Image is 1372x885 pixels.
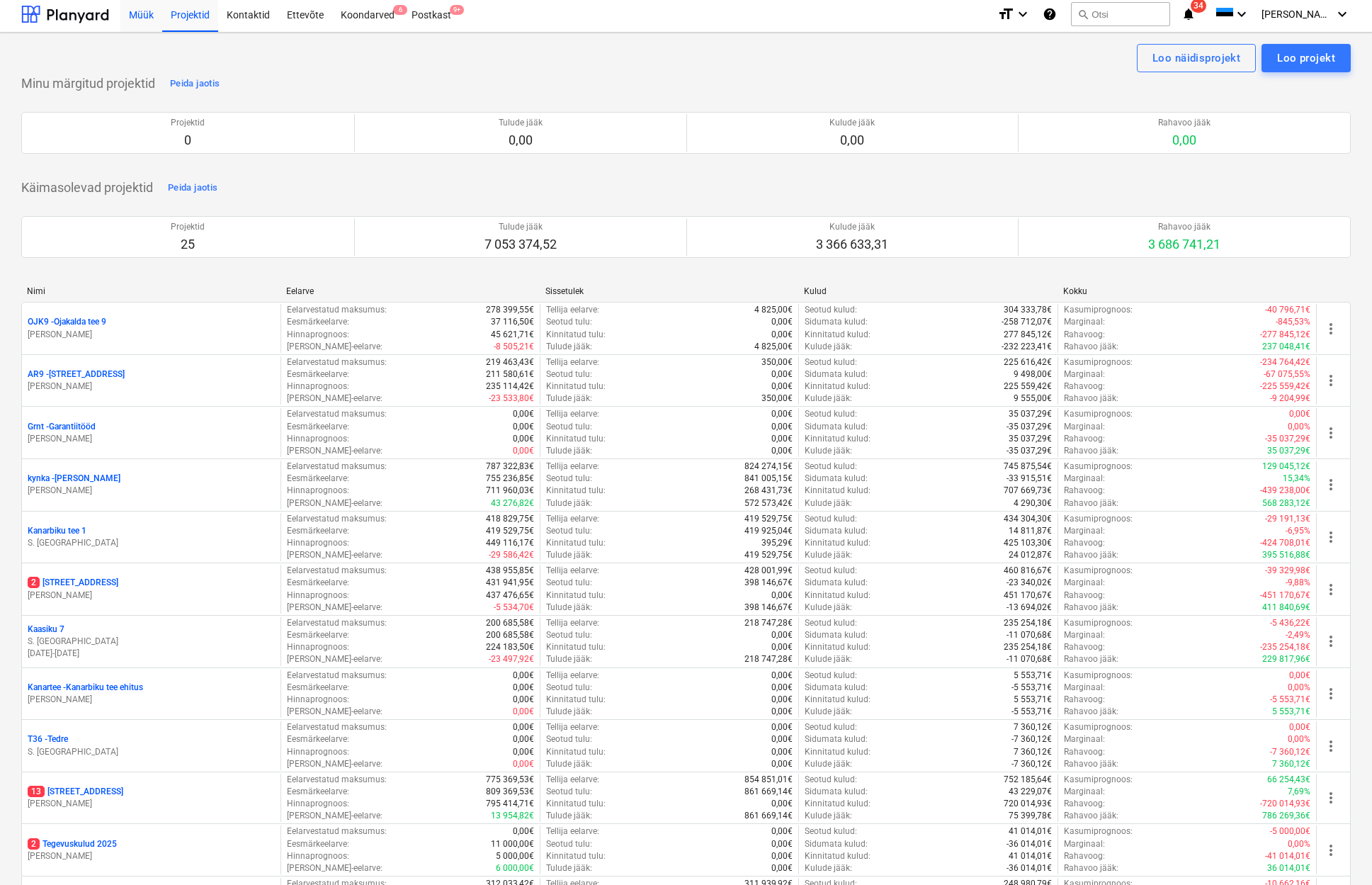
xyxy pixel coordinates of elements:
p: -67 075,55% [1264,368,1310,381]
div: 13[STREET_ADDRESS][PERSON_NAME] [28,786,275,810]
p: Rahavoog : [1064,433,1105,445]
p: 0,00€ [771,590,793,602]
p: -225 559,42€ [1260,381,1310,393]
p: 0,00€ [1289,408,1310,420]
span: search [1077,9,1089,20]
p: Kulude jääk : [805,341,852,353]
p: Seotud tulu : [546,368,592,381]
p: -232 223,41€ [1002,341,1052,353]
span: more_vert [1322,789,1339,806]
p: Seotud kulud : [805,408,857,420]
p: Eesmärkeelarve : [287,316,349,328]
p: 277 845,12€ [1004,329,1052,341]
p: -40 796,71€ [1265,304,1310,316]
span: 13 [28,786,45,797]
p: 419 529,75€ [744,549,793,561]
p: Tellija eelarve : [546,565,599,577]
p: [PERSON_NAME]-eelarve : [287,602,382,614]
p: 460 816,67€ [1004,565,1052,577]
p: 9 498,00€ [1014,368,1052,381]
p: Tellija eelarve : [546,617,599,629]
p: [PERSON_NAME]-eelarve : [287,445,382,457]
div: Loo näidisprojekt [1152,49,1240,67]
p: S. [GEOGRAPHIC_DATA] [28,537,275,549]
p: Hinnaprognoos : [287,485,349,497]
p: 395,29€ [761,537,793,549]
p: Projektid [171,117,205,129]
div: T36 -TedreS. [GEOGRAPHIC_DATA] [28,733,275,757]
p: Seotud tulu : [546,525,592,537]
p: Kinnitatud tulu : [546,329,606,341]
p: 0,00€ [771,445,793,457]
p: Marginaal : [1064,316,1105,328]
p: Sidumata kulud : [805,473,868,485]
p: Rahavoog : [1064,381,1105,393]
i: format_size [997,6,1014,23]
p: Seotud tulu : [546,577,592,589]
p: 0,00€ [513,445,534,457]
p: Seotud kulud : [805,304,857,316]
p: Hinnaprognoos : [287,537,349,549]
p: Kulude jääk : [805,393,852,405]
p: Kulude jääk [829,117,875,129]
p: 419 529,75€ [744,513,793,525]
p: Rahavoo jääk [1158,117,1211,129]
p: Kinnitatud kulud : [805,485,871,497]
p: Seotud tulu : [546,421,592,433]
p: [PERSON_NAME] [28,798,275,810]
p: 25 [171,236,205,253]
p: 431 941,95€ [486,577,534,589]
p: Kinnitatud kulud : [805,433,871,445]
p: Tulude jääk : [546,549,592,561]
p: Kinnitatud tulu : [546,590,606,602]
p: 745 875,54€ [1004,461,1052,473]
p: Rahavoo jääk : [1064,341,1118,353]
p: Rahavoo jääk [1148,221,1220,233]
p: 350,00€ [761,393,793,405]
span: 9+ [450,5,464,15]
p: Seotud tulu : [546,316,592,328]
p: Sidumata kulud : [805,368,868,381]
i: keyboard_arrow_down [1334,6,1351,23]
p: 755 236,85€ [486,473,534,485]
p: Kulude jääk : [805,445,852,457]
p: 0,00€ [771,329,793,341]
p: Eelarvestatud maksumus : [287,408,387,420]
div: kynka -[PERSON_NAME][PERSON_NAME] [28,473,275,497]
p: 225 559,42€ [1004,381,1052,393]
div: Kaasiku 7S. [GEOGRAPHIC_DATA][DATE]-[DATE] [28,624,275,660]
p: Kinnitatud kulud : [805,381,871,393]
span: more_vert [1322,529,1339,546]
p: 0,00€ [771,316,793,328]
iframe: Chat Widget [1301,817,1372,885]
p: Tulude jääk : [546,445,592,457]
p: Seotud kulud : [805,461,857,473]
p: Sidumata kulud : [805,525,868,537]
div: OJK9 -Ojakalda tee 9[PERSON_NAME] [28,316,275,340]
p: [PERSON_NAME] [28,694,275,706]
p: 0,00€ [513,421,534,433]
p: kynka - [PERSON_NAME] [28,473,120,485]
p: Kulude jääk : [805,549,852,561]
p: 237 048,41€ [1262,341,1310,353]
p: Eelarvestatud maksumus : [287,565,387,577]
p: -23 533,80€ [489,393,534,405]
p: 434 304,30€ [1004,513,1052,525]
p: Tegevuskulud 2025 [28,838,117,850]
p: Tulude jääk : [546,497,592,509]
p: 45 621,71€ [491,329,534,341]
button: Loo projekt [1262,44,1351,72]
span: 2 [28,838,40,850]
p: 350,00€ [761,356,793,368]
p: Kinnitatud tulu : [546,381,606,393]
p: Eelarvestatud maksumus : [287,513,387,525]
p: 419 529,75€ [486,525,534,537]
p: [PERSON_NAME]-eelarve : [287,393,382,405]
p: -39 329,98€ [1265,565,1310,577]
p: 211 580,61€ [486,368,534,381]
div: Peida jaotis [168,180,217,196]
p: 395 516,88€ [1262,549,1310,561]
p: 225 616,42€ [1004,356,1052,368]
p: Eesmärkeelarve : [287,577,349,589]
p: Rahavoo jääk : [1064,497,1118,509]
